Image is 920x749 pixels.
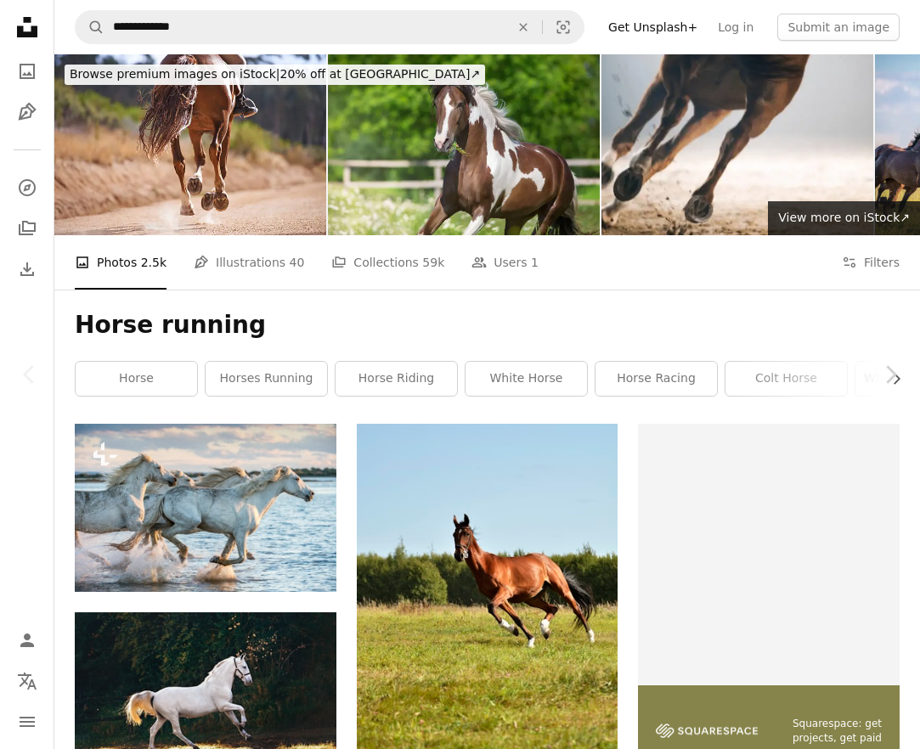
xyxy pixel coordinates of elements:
button: Search Unsplash [76,11,104,43]
a: Collections [10,211,44,245]
a: Log in / Sign up [10,623,44,657]
h1: Horse running [75,310,900,341]
a: horse racing [595,362,717,396]
a: Illustrations [10,95,44,129]
img: Feeling the freedom of a good gallop [54,54,326,235]
span: Browse premium images on iStock | [70,67,279,81]
a: Get Unsplash+ [598,14,708,41]
img: Piebald horse run in flowers [328,54,600,235]
a: Download History [10,252,44,286]
a: Illustrations 40 [194,235,304,290]
button: Submit an image [777,14,900,41]
a: Users 1 [471,235,539,290]
form: Find visuals sitewide [75,10,584,44]
a: white horse running on grass field [75,691,336,707]
button: Menu [10,705,44,739]
button: Visual search [543,11,584,43]
a: Next [861,293,920,456]
img: White Camargue Horses galloping on the water. [75,424,336,592]
button: Clear [505,11,542,43]
span: 40 [290,253,305,272]
span: 20% off at [GEOGRAPHIC_DATA] ↗ [70,67,480,81]
a: Photos [10,54,44,88]
a: View more on iStock↗ [768,201,920,235]
a: white horse [466,362,587,396]
a: colt horse [725,362,847,396]
span: 1 [531,253,539,272]
a: Log in [708,14,764,41]
span: 59k [422,253,444,272]
a: Explore [10,171,44,205]
button: Language [10,664,44,698]
a: a brown horse running across a lush green field [357,613,618,628]
span: View more on iStock ↗ [778,211,910,224]
a: Browse premium images on iStock|20% off at [GEOGRAPHIC_DATA]↗ [54,54,495,95]
a: horses running [206,362,327,396]
a: horse [76,362,197,396]
img: Legs of horse running [601,54,873,235]
a: White Camargue Horses galloping on the water. [75,500,336,515]
a: Collections 59k [331,235,444,290]
button: Filters [842,235,900,290]
a: horse riding [336,362,457,396]
span: Squarespace: get projects, get paid [778,717,882,746]
img: file-1747939142011-51e5cc87e3c9 [656,724,758,739]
